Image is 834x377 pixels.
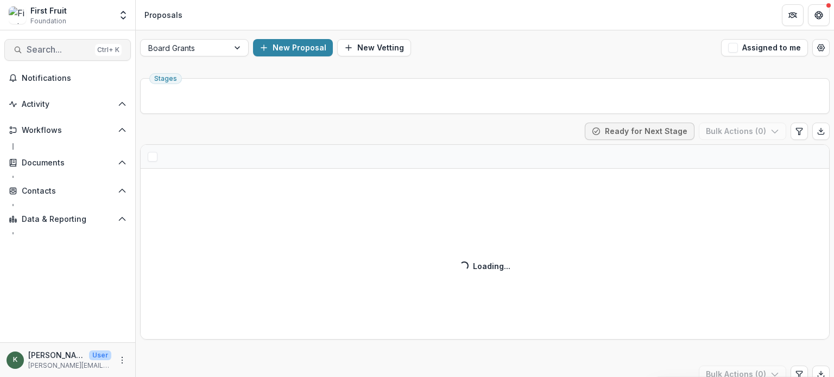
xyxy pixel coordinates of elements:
span: Search... [27,44,91,55]
button: Search... [4,39,131,61]
div: Proposals [144,9,182,21]
div: Kelly [13,356,17,363]
p: User [89,350,111,360]
button: More [116,354,129,367]
button: Open Documents [4,154,131,171]
img: First Fruit [9,7,26,24]
div: First Fruit [30,5,67,16]
button: Open Contacts [4,182,131,200]
button: Open Activity [4,95,131,113]
p: [PERSON_NAME] [28,349,85,361]
button: Open Data & Reporting [4,210,131,228]
span: Data & Reporting [22,215,113,224]
span: Workflows [22,126,113,135]
nav: breadcrumb [140,7,187,23]
span: Notifications [22,74,127,83]
button: Open Workflows [4,122,131,139]
button: New Proposal [253,39,333,56]
button: Partners [782,4,804,26]
p: [PERSON_NAME][EMAIL_ADDRESS][DOMAIN_NAME] [28,361,111,370]
span: Documents [22,158,113,168]
button: Open entity switcher [116,4,131,26]
span: Activity [22,100,113,109]
span: Contacts [22,187,113,196]
button: New Vetting [337,39,411,56]
button: Assigned to me [721,39,808,56]
button: Get Help [808,4,830,26]
span: Stages [154,75,177,82]
button: Notifications [4,69,131,87]
button: Open table manager [812,39,830,56]
span: Foundation [30,16,66,26]
div: Ctrl + K [95,44,122,56]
